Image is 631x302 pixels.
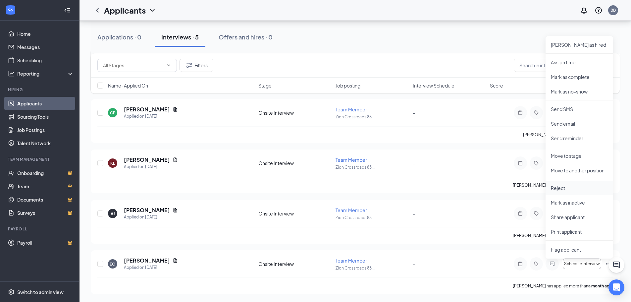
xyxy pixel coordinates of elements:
svg: ChatActive [612,261,620,269]
svg: Document [173,208,178,213]
div: Team Management [8,156,73,162]
a: Home [17,27,74,40]
svg: Tag [532,110,540,115]
p: [PERSON_NAME] has applied more than . [523,132,613,138]
p: [PERSON_NAME] has applied more than . [513,182,613,188]
a: Job Postings [17,123,74,137]
svg: Tag [532,261,540,267]
div: Reporting [17,70,74,77]
a: TeamCrown [17,180,74,193]
div: Applied on [DATE] [124,113,178,120]
a: Applicants [17,97,74,110]
svg: WorkstreamLogo [7,7,14,13]
svg: Settings [8,289,15,295]
a: OnboardingCrown [17,166,74,180]
p: [PERSON_NAME] has applied more than . [513,233,613,238]
div: Switch to admin view [17,289,64,295]
svg: Tag [532,160,540,166]
p: Zion Crossroads 83 ... [336,164,409,170]
div: Onsite Interview [258,109,332,116]
div: Hiring [8,87,73,92]
svg: Collapse [64,7,71,14]
div: Applied on [DATE] [124,264,178,271]
span: Score [490,82,503,89]
svg: Document [173,258,178,263]
svg: Note [516,261,524,267]
svg: Note [516,211,524,216]
p: Zion Crossroads 83 ... [336,215,409,220]
a: PayrollCrown [17,236,74,249]
a: Talent Network [17,137,74,150]
div: Offers and hires · 0 [219,33,273,41]
svg: Document [173,157,178,162]
div: Open Intercom Messenger [608,279,624,295]
svg: ChevronLeft [93,6,101,14]
span: Interview Schedule [413,82,454,89]
span: - [413,261,415,267]
svg: ChevronDown [148,6,156,14]
div: Applied on [DATE] [124,214,178,220]
div: BB [610,7,616,13]
a: Messages [17,40,74,54]
button: Filter Filters [180,59,213,72]
b: a month ago [588,283,612,288]
div: Onsite Interview [258,210,332,217]
button: ChatActive [608,257,624,273]
span: - [413,211,415,216]
div: KL [110,160,115,166]
span: Team Member [336,106,367,112]
svg: ChevronDown [166,63,171,68]
div: Onsite Interview [258,160,332,166]
span: Schedule interview [564,262,600,266]
span: Team Member [336,157,367,163]
input: All Stages [103,62,163,69]
div: AJ [111,211,115,216]
h5: [PERSON_NAME] [124,257,170,264]
h5: [PERSON_NAME] [124,106,170,113]
div: Interviews · 5 [161,33,199,41]
p: Zion Crossroads 83 ... [336,114,409,120]
svg: Notifications [580,6,588,14]
button: Schedule interview [563,259,601,269]
svg: ActiveChat [548,261,556,267]
svg: QuestionInfo [595,6,603,14]
span: Job posting [336,82,360,89]
svg: Document [173,107,178,112]
h1: Applicants [104,5,146,16]
svg: Tag [532,211,540,216]
span: Stage [258,82,272,89]
h5: [PERSON_NAME] [124,156,170,163]
div: EO [110,261,116,267]
p: [PERSON_NAME] has applied more than . [513,283,613,289]
input: Search in interviews [514,59,613,72]
span: - [413,160,415,166]
div: Payroll [8,226,73,232]
a: Sourcing Tools [17,110,74,123]
span: Team Member [336,258,367,264]
div: Applications · 0 [97,33,141,41]
p: Assign time [551,59,608,66]
span: Team Member [336,207,367,213]
p: Zion Crossroads 83 ... [336,265,409,271]
a: Scheduling [17,54,74,67]
a: DocumentsCrown [17,193,74,206]
svg: Note [516,160,524,166]
div: Onsite Interview [258,261,332,267]
svg: Filter [185,61,193,69]
span: Name · Applied On [108,82,148,89]
a: SurveysCrown [17,206,74,219]
div: CP [110,110,116,116]
svg: Ellipses [605,260,613,268]
h5: [PERSON_NAME] [124,207,170,214]
svg: Analysis [8,70,15,77]
span: - [413,110,415,116]
div: Applied on [DATE] [124,163,178,170]
svg: Note [516,110,524,115]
